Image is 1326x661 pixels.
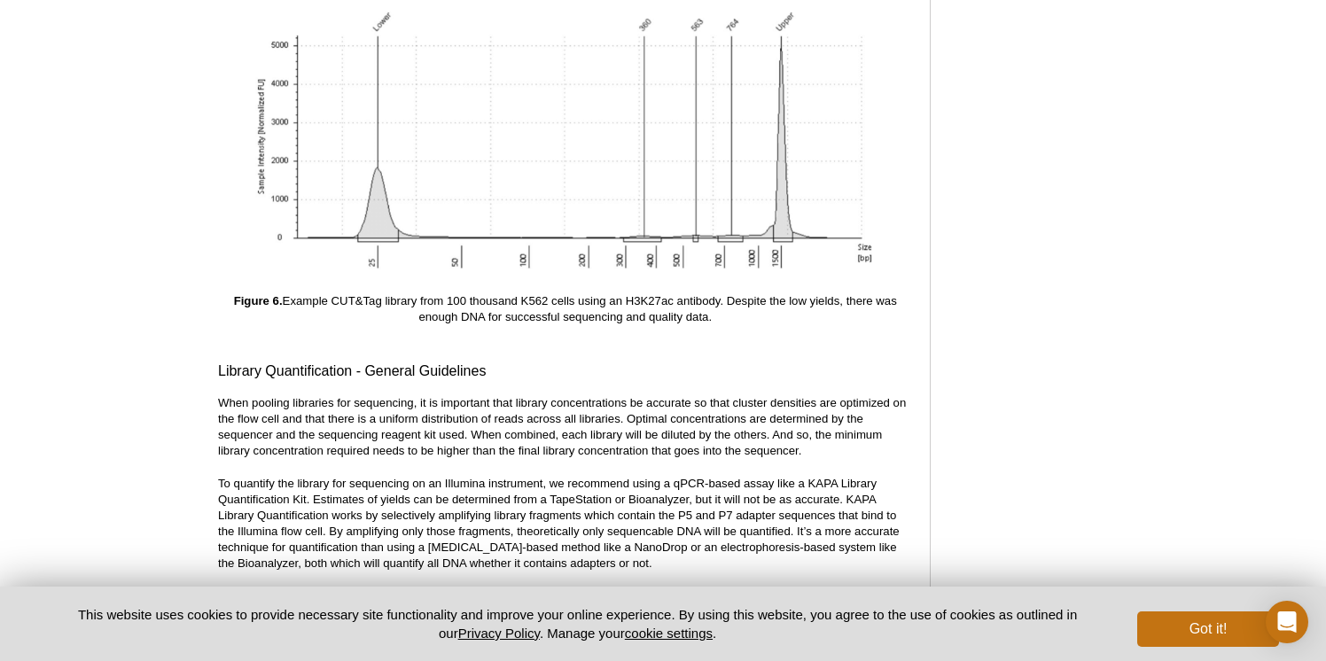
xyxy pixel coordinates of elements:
button: cookie settings [625,626,713,641]
button: Got it! [1137,611,1279,647]
p: To quantify the library for sequencing on an Illumina instrument, we recommend using a qPCR-based... [218,476,912,572]
p: When pooling libraries for sequencing, it is important that library concentrations be accurate so... [218,395,912,459]
strong: Figure 6. [234,294,283,307]
a: Privacy Policy [458,626,540,641]
p: This website uses cookies to provide necessary site functionality and improve your online experie... [47,605,1108,642]
p: Example CUT&Tag library from 100 thousand K562 cells using an H3K27ac antibody. Despite the low y... [218,293,912,325]
h3: Library Quantification - General Guidelines [218,361,912,382]
div: Open Intercom Messenger [1266,601,1308,643]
